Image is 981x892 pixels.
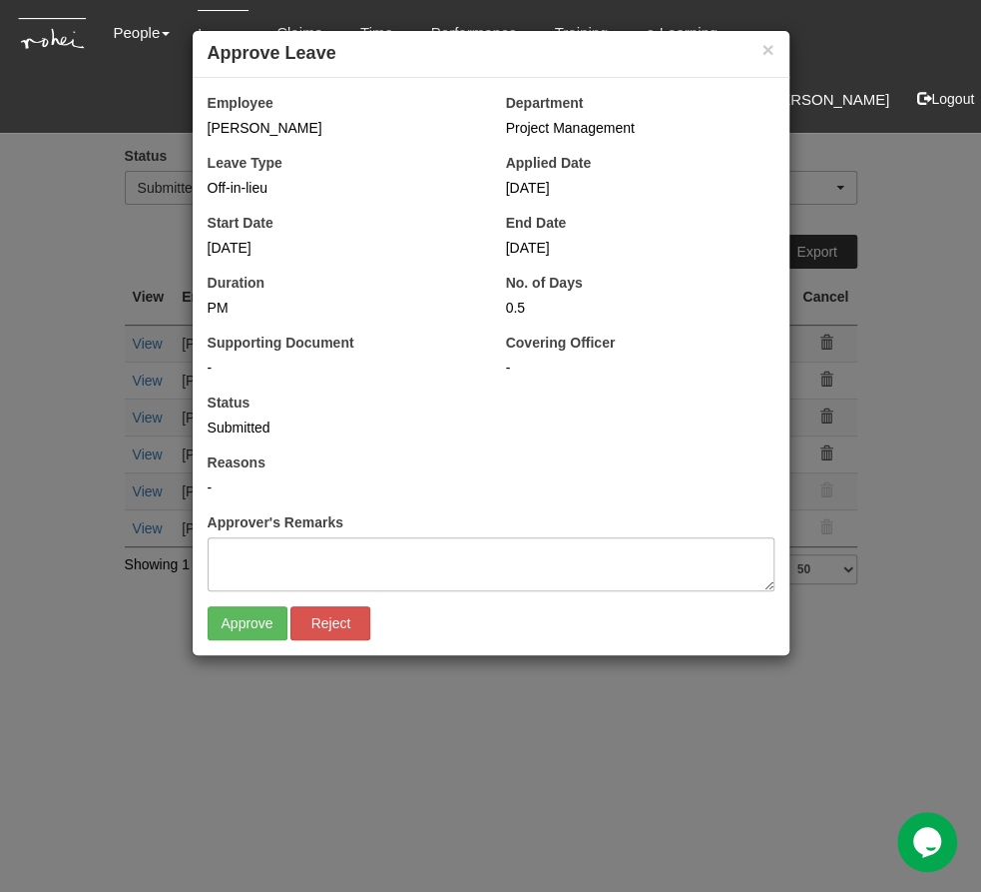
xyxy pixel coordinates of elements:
label: Supporting Document [208,333,354,353]
div: PM [208,298,476,318]
button: × [761,39,773,60]
div: - [208,358,476,378]
input: Reject [290,606,370,640]
label: Duration [208,273,265,293]
label: Applied Date [506,153,592,173]
label: Start Date [208,213,273,233]
label: Covering Officer [506,333,616,353]
label: Reasons [208,452,265,472]
div: [DATE] [506,238,774,258]
label: Employee [208,93,273,113]
label: Department [506,93,584,113]
div: Off-in-lieu [208,178,476,198]
div: [DATE] [506,178,774,198]
div: 0.5 [506,298,774,318]
div: - [506,358,774,378]
iframe: chat widget [897,812,961,872]
label: Approver's Remarks [208,512,343,532]
label: End Date [506,213,567,233]
label: Status [208,393,250,413]
div: Submitted [208,418,476,438]
div: - [208,477,774,497]
label: No. of Days [506,273,583,293]
div: [DATE] [208,238,476,258]
input: Approve [208,606,287,640]
label: Leave Type [208,153,282,173]
b: Approve Leave [208,43,336,63]
div: [PERSON_NAME] [208,118,476,138]
div: Project Management [506,118,774,138]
